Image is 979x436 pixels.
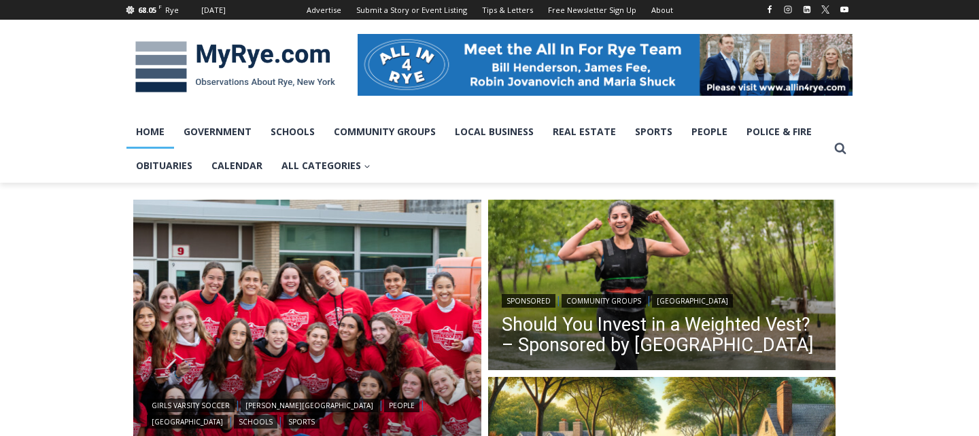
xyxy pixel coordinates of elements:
[445,115,543,149] a: Local Business
[652,294,733,308] a: [GEOGRAPHIC_DATA]
[828,137,853,161] button: View Search Form
[174,115,261,149] a: Government
[502,291,823,308] div: | |
[324,115,445,149] a: Community Groups
[281,158,371,173] span: All Categories
[488,200,836,374] img: (PHOTO: Runner with a weighted vest. Contributed.)
[384,399,419,412] a: People
[502,314,823,355] a: Should You Invest in a Weighted Vest? – Sponsored by [GEOGRAPHIC_DATA]
[158,3,162,10] span: F
[234,415,277,429] a: Schools
[147,415,228,429] a: [GEOGRAPHIC_DATA]
[502,294,555,308] a: Sponsored
[138,5,156,15] span: 68.05
[165,4,179,16] div: Rye
[272,149,380,183] a: All Categories
[126,115,828,183] nav: Primary Navigation
[147,396,468,429] div: | | | | |
[126,115,174,149] a: Home
[126,149,202,183] a: Obituaries
[147,399,235,412] a: Girls Varsity Soccer
[358,34,853,95] img: All in for Rye
[284,415,320,429] a: Sports
[126,32,344,103] img: MyRye.com
[488,200,836,374] a: Read More Should You Invest in a Weighted Vest? – Sponsored by White Plains Hospital
[780,1,796,18] a: Instagram
[261,115,324,149] a: Schools
[761,1,778,18] a: Facebook
[737,115,821,149] a: Police & Fire
[202,149,272,183] a: Calendar
[799,1,815,18] a: Linkedin
[817,1,834,18] a: X
[836,1,853,18] a: YouTube
[241,399,378,412] a: [PERSON_NAME][GEOGRAPHIC_DATA]
[562,294,646,308] a: Community Groups
[625,115,682,149] a: Sports
[543,115,625,149] a: Real Estate
[682,115,737,149] a: People
[201,4,226,16] div: [DATE]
